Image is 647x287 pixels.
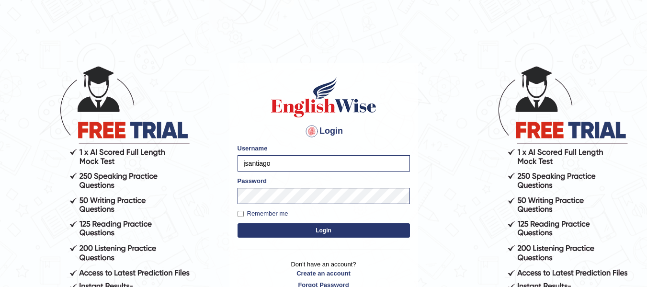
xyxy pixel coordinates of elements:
[238,176,267,185] label: Password
[238,144,268,153] label: Username
[238,223,410,238] button: Login
[238,269,410,278] a: Create an account
[238,211,244,217] input: Remember me
[238,209,288,218] label: Remember me
[238,124,410,139] h4: Login
[269,76,378,119] img: Logo of English Wise sign in for intelligent practice with AI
